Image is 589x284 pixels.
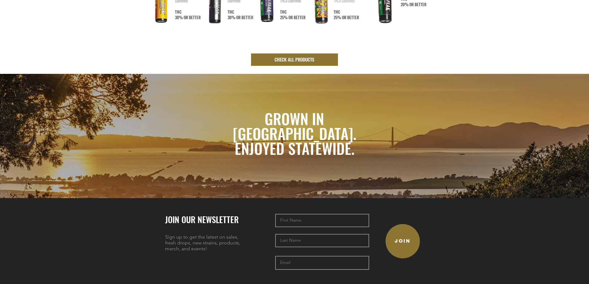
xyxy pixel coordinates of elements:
[275,56,314,63] span: CHECK ALL PRODUCTS
[251,53,338,66] a: CHECK ALL PRODUCTS
[334,9,359,20] span: THC 25% OR BETTER
[386,224,420,258] button: JOIN
[165,234,240,252] span: Sign up to get the latest on sales, fresh drops, new strains, products, merch, and events!
[280,9,305,20] span: THC 25% OR BETTER
[233,108,356,159] span: GROWN IN [GEOGRAPHIC_DATA]. ENJOYED STATEWIDE.
[228,9,253,20] span: THC 30% OR BETTER
[165,213,239,226] span: JOIN OUR NEWSLETTER
[175,9,201,20] span: THC 30% OR BETTER
[275,234,369,247] input: Last Name
[275,256,369,270] input: Email
[275,214,369,227] input: First Name
[395,238,411,244] span: JOIN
